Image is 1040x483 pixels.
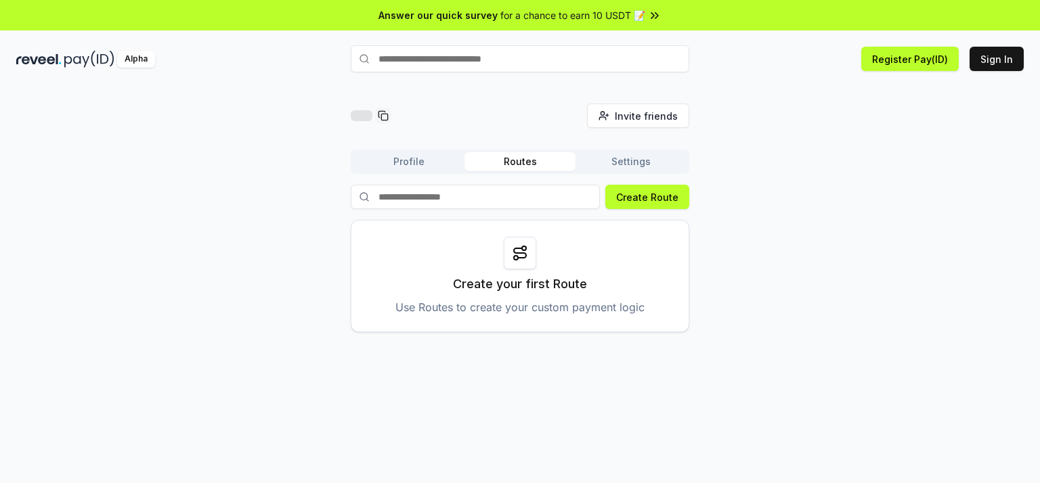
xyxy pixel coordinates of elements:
[861,47,959,71] button: Register Pay(ID)
[453,275,587,294] p: Create your first Route
[587,103,689,128] button: Invite friends
[970,47,1024,71] button: Sign In
[395,299,645,315] p: Use Routes to create your custom payment logic
[576,152,687,171] button: Settings
[16,51,62,68] img: reveel_dark
[378,8,498,22] span: Answer our quick survey
[117,51,155,68] div: Alpha
[615,109,678,123] span: Invite friends
[464,152,576,171] button: Routes
[353,152,464,171] button: Profile
[500,8,645,22] span: for a chance to earn 10 USDT 📝
[605,185,689,209] button: Create Route
[64,51,114,68] img: pay_id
